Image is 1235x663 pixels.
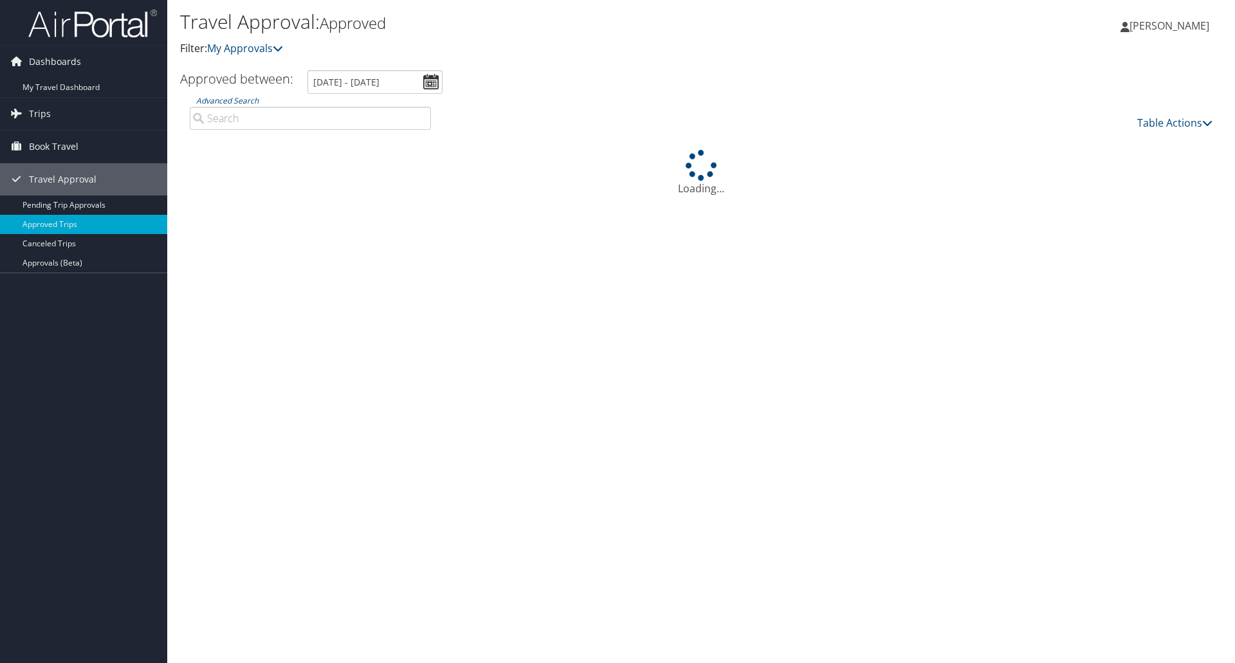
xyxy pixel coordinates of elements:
[320,12,386,33] small: Approved
[180,70,293,87] h3: Approved between:
[1130,19,1209,33] span: [PERSON_NAME]
[207,41,283,55] a: My Approvals
[28,8,157,39] img: airportal-logo.png
[307,70,443,94] input: [DATE] - [DATE]
[190,107,431,130] input: Advanced Search
[29,98,51,130] span: Trips
[180,150,1222,196] div: Loading...
[29,131,78,163] span: Book Travel
[29,163,96,195] span: Travel Approval
[196,95,259,106] a: Advanced Search
[1137,116,1212,130] a: Table Actions
[1121,6,1222,45] a: [PERSON_NAME]
[180,8,875,35] h1: Travel Approval:
[180,41,875,57] p: Filter:
[29,46,81,78] span: Dashboards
